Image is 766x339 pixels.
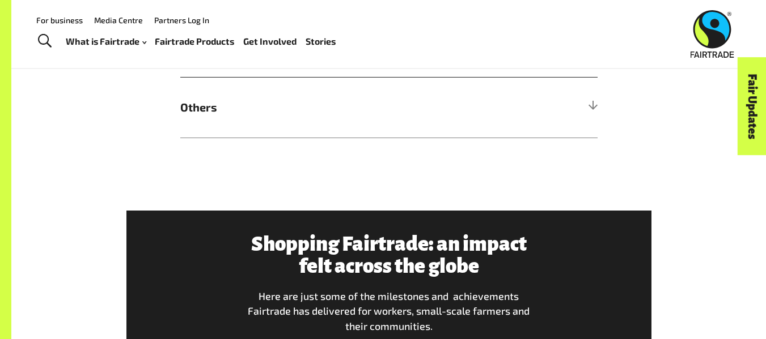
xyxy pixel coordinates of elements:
[31,27,58,55] a: Toggle Search
[180,99,493,116] span: Others
[94,15,143,25] a: Media Centre
[154,15,209,25] a: Partners Log In
[238,233,539,277] h3: Shopping Fairtrade: an impact felt across the globe
[306,33,336,50] a: Stories
[155,33,234,50] a: Fairtrade Products
[66,33,146,50] a: What is Fairtrade
[691,10,734,58] img: Fairtrade Australia New Zealand logo
[248,290,530,332] span: Here are just some of the milestones and achievements Fairtrade has delivered for workers, small-...
[243,33,297,50] a: Get Involved
[36,15,83,25] a: For business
